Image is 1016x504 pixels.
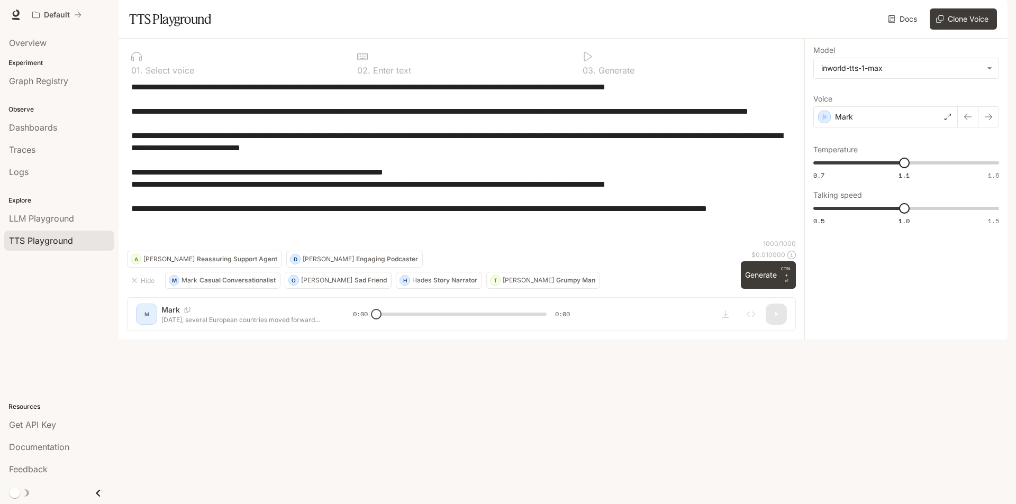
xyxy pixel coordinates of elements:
p: Generate [596,66,634,75]
button: A[PERSON_NAME]Reassuring Support Agent [127,251,282,268]
div: inworld-tts-1-max [821,63,982,74]
span: 1.1 [899,171,910,180]
button: Hide [127,272,161,289]
button: T[PERSON_NAME]Grumpy Man [486,272,600,289]
p: Grumpy Man [556,277,595,283]
span: 1.5 [988,216,999,225]
p: $ 0.010000 [751,250,785,259]
div: A [131,251,141,268]
p: Voice [813,95,832,103]
p: Reassuring Support Agent [197,256,277,262]
p: ⏎ [781,265,792,285]
button: O[PERSON_NAME]Sad Friend [285,272,392,289]
button: HHadesStory Narrator [396,272,482,289]
p: [PERSON_NAME] [303,256,354,262]
button: GenerateCTRL +⏎ [741,261,796,289]
p: CTRL + [781,265,792,278]
p: Sad Friend [355,277,387,283]
div: O [289,272,298,289]
span: 0.7 [813,171,824,180]
h1: TTS Playground [129,8,211,30]
span: 1.0 [899,216,910,225]
p: [PERSON_NAME] [301,277,352,283]
p: 0 3 . [583,66,596,75]
p: [PERSON_NAME] [503,277,554,283]
p: Enter text [370,66,411,75]
button: D[PERSON_NAME]Engaging Podcaster [286,251,423,268]
p: Mark [182,277,197,283]
p: Talking speed [813,191,862,199]
button: MMarkCasual Conversationalist [165,272,280,289]
span: 1.5 [988,171,999,180]
div: M [169,272,179,289]
p: Hades [412,277,431,283]
div: D [291,251,300,268]
p: [PERSON_NAME] [143,256,195,262]
span: 0.5 [813,216,824,225]
p: Select voice [143,66,194,75]
p: Engaging Podcaster [356,256,418,262]
p: 0 1 . [131,66,143,75]
a: Docs [886,8,921,30]
p: Mark [835,112,853,122]
p: Temperature [813,146,858,153]
button: All workspaces [28,4,86,25]
button: Clone Voice [930,8,997,30]
p: 0 2 . [357,66,370,75]
div: inworld-tts-1-max [814,58,999,78]
p: Default [44,11,70,20]
p: Story Narrator [433,277,477,283]
div: T [491,272,500,289]
p: Model [813,47,835,54]
p: Casual Conversationalist [199,277,276,283]
div: H [400,272,410,289]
